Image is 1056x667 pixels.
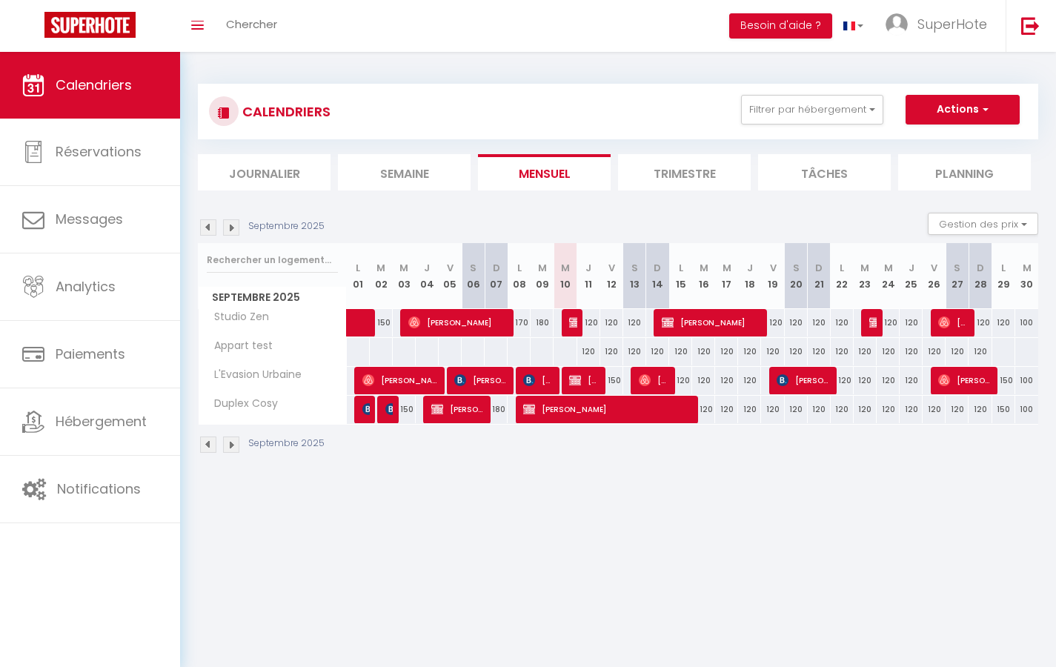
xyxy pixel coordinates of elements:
abbr: L [517,261,522,275]
abbr: M [700,261,708,275]
span: Hébergement [56,412,147,431]
abbr: M [860,261,869,275]
span: Duplex Cosy [201,396,282,412]
input: Rechercher un logement... [207,247,338,273]
div: 120 [900,396,923,423]
div: 100 [1015,309,1038,336]
th: 19 [761,243,784,309]
abbr: S [631,261,638,275]
div: 150 [992,367,1015,394]
div: 120 [854,396,877,423]
div: 120 [623,338,646,365]
span: Patureau Léa [362,395,370,423]
abbr: M [723,261,731,275]
span: [PERSON_NAME] [385,395,393,423]
span: [PERSON_NAME] [569,308,577,336]
abbr: M [376,261,385,275]
div: 120 [600,338,623,365]
div: 120 [738,367,761,394]
th: 03 [393,243,416,309]
abbr: J [585,261,591,275]
span: [PERSON_NAME] [454,366,508,394]
li: Mensuel [478,154,611,190]
th: 05 [439,243,462,309]
span: Calendriers [56,76,132,94]
div: 120 [877,309,900,336]
th: 01 [347,243,370,309]
th: 07 [485,243,508,309]
div: 180 [531,309,554,336]
button: Actions [906,95,1020,125]
th: 12 [600,243,623,309]
img: logout [1021,16,1040,35]
th: 22 [831,243,854,309]
th: 11 [577,243,600,309]
div: 120 [900,309,923,336]
th: 29 [992,243,1015,309]
div: 120 [808,309,831,336]
th: 14 [646,243,669,309]
div: 120 [854,367,877,394]
th: 23 [854,243,877,309]
th: 30 [1015,243,1038,309]
abbr: L [356,261,360,275]
div: 120 [969,396,992,423]
button: Filtrer par hébergement [741,95,883,125]
div: 120 [623,309,646,336]
li: Planning [898,154,1031,190]
div: 120 [785,338,808,365]
div: 120 [715,338,738,365]
div: 120 [692,396,715,423]
div: 120 [761,396,784,423]
div: 120 [923,396,946,423]
th: 02 [370,243,393,309]
abbr: V [770,261,777,275]
span: Messages [56,210,123,228]
abbr: L [840,261,844,275]
span: Chercher [226,16,277,32]
button: Besoin d'aide ? [729,13,832,39]
abbr: J [747,261,753,275]
span: [PERSON_NAME] [938,366,992,394]
span: [PERSON_NAME] [431,395,485,423]
abbr: S [954,261,960,275]
div: 120 [577,309,600,336]
div: 180 [485,396,508,423]
abbr: L [679,261,683,275]
div: 120 [854,338,877,365]
div: 120 [900,338,923,365]
span: [PERSON_NAME] [523,395,691,423]
div: 120 [969,309,992,336]
div: 150 [600,367,623,394]
th: 21 [808,243,831,309]
span: Paiements [56,345,125,363]
abbr: V [447,261,454,275]
span: Septembre 2025 [199,287,346,308]
img: Super Booking [44,12,136,38]
p: Septembre 2025 [248,437,325,451]
span: Analytics [56,277,116,296]
div: 120 [577,338,600,365]
th: 18 [738,243,761,309]
div: 120 [715,396,738,423]
span: [PERSON_NAME] [777,366,830,394]
th: 20 [785,243,808,309]
img: ... [886,13,908,36]
th: 27 [946,243,969,309]
abbr: D [815,261,823,275]
div: 120 [761,309,784,336]
th: 26 [923,243,946,309]
div: 120 [715,367,738,394]
p: Septembre 2025 [248,219,325,233]
div: 120 [877,367,900,394]
th: 28 [969,243,992,309]
span: Appart test [201,338,276,354]
abbr: J [909,261,914,275]
span: L'Evasion Urbaine [201,367,305,383]
th: 15 [669,243,692,309]
h3: CALENDRIERS [239,95,331,128]
div: 120 [900,367,923,394]
div: 120 [808,396,831,423]
abbr: S [470,261,476,275]
abbr: L [1001,261,1006,275]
